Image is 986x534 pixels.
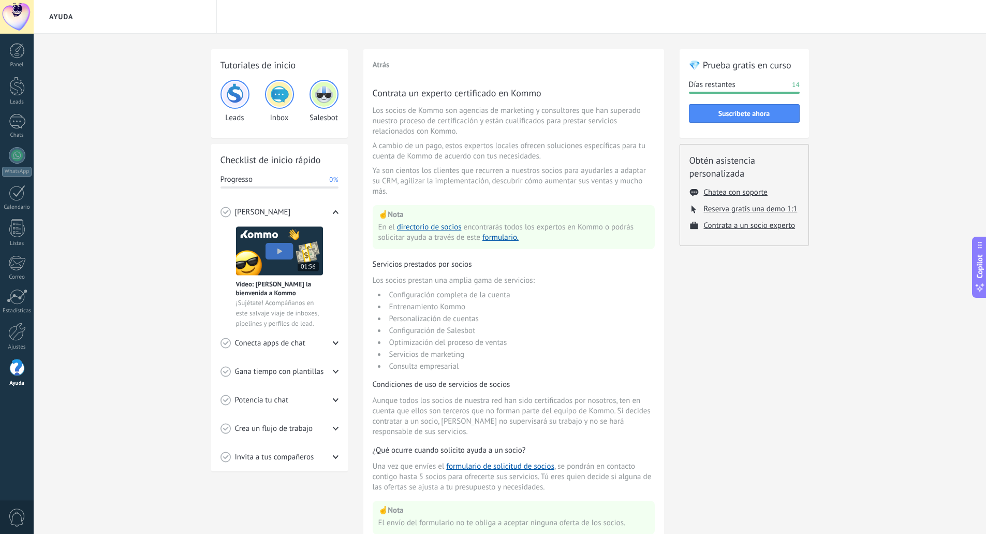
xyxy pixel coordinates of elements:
span: 0% [329,175,338,185]
div: Salesbot [310,80,339,123]
button: Atrás [373,60,390,70]
span: Conecta apps de chat [235,338,305,349]
h2: 💎 Prueba gratis en curso [689,59,800,71]
div: Ajustes [2,344,32,351]
div: Ayuda [2,380,32,387]
div: Leads [220,80,249,123]
span: Suscríbete ahora [718,110,770,117]
h3: Condiciones de uso de servicios de socios [373,380,655,389]
div: Panel [2,62,32,68]
div: Listas [2,240,32,247]
span: Crea un flujo de trabajo [235,424,313,434]
button: formulario de solicitud de socios [446,461,554,472]
div: Inbox [265,80,294,123]
p: ☝️ Nota [378,210,649,220]
h2: Obtén asistencia personalizada [689,154,799,180]
span: Aunque todos los socios de nuestra red han sido certificados por nosotros, ten en cuenta que ello... [373,396,655,437]
span: En el encontrarás todos los expertos en Kommo o podrás solicitar ayuda a través de este [378,222,649,243]
li: Entrenamiento Kommo [386,302,655,312]
button: Chatea con soporte [704,187,768,197]
h2: Tutoriales de inicio [220,59,339,71]
span: Copilot [975,254,985,278]
img: Meet video [236,226,323,276]
span: Gana tiempo con plantillas [235,367,324,377]
a: directorio de socios [397,222,462,232]
span: Potencia tu chat [235,395,289,406]
span: ¡Sujétate! Acompáñanos en este salvaje viaje de inboxes, pipelines y perfiles de lead. [236,298,323,329]
button: Suscríbete ahora [689,104,800,123]
div: Leads [2,99,32,106]
span: Una vez que envíes el , se pondrán en contacto contigo hasta 5 socios para ofrecerte sus servicio... [373,461,655,493]
p: ☝️ Nota [378,506,649,515]
span: Ya son cientos los clientes que recurren a nuestros socios para ayudarles a adaptar su CRM, agili... [373,166,655,197]
li: Configuración de Salesbot [386,326,655,336]
span: Progresso [220,175,253,185]
li: Optimización del proceso de ventas [386,338,655,348]
span: 14 [792,80,799,90]
h3: Servicios prestados por socios [373,259,655,269]
span: A cambio de un pago, estos expertos locales ofrecen soluciones específicas para tu cuenta de Komm... [373,141,655,162]
button: formulario. [482,233,519,243]
div: Estadísticas [2,308,32,314]
span: Los socios prestan una amplia gama de servicios: [373,276,655,286]
button: Reserva gratis una demo 1:1 [704,204,798,214]
div: Chats [2,132,32,139]
div: Correo [2,274,32,281]
span: Los socios de Kommo son agencias de marketing y consultores que han superado nuestro proceso de c... [373,106,655,137]
li: Personalización de cuentas [386,314,655,324]
h3: ¿Qué ocurre cuando solicito ayuda a un socio? [373,445,655,455]
span: Vídeo: [PERSON_NAME] la bienvenida a Kommo [236,280,323,297]
span: Invita a tus compañeros [235,452,314,463]
span: El envío del formulario no te obliga a aceptar ninguna oferta de los socios. [378,518,626,528]
li: Servicios de marketing [386,350,655,359]
h2: Checklist de inicio rápido [220,153,339,166]
span: [PERSON_NAME] [235,207,291,218]
h3: Contrata un experto certificado en Kommo [373,86,655,99]
span: Días restantes [689,80,735,90]
li: Consulta empresarial [386,362,655,371]
li: Configuración completa de la cuenta [386,290,655,300]
button: Contrata a un socio experto [704,221,796,230]
div: WhatsApp [2,167,32,177]
div: Calendario [2,204,32,211]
